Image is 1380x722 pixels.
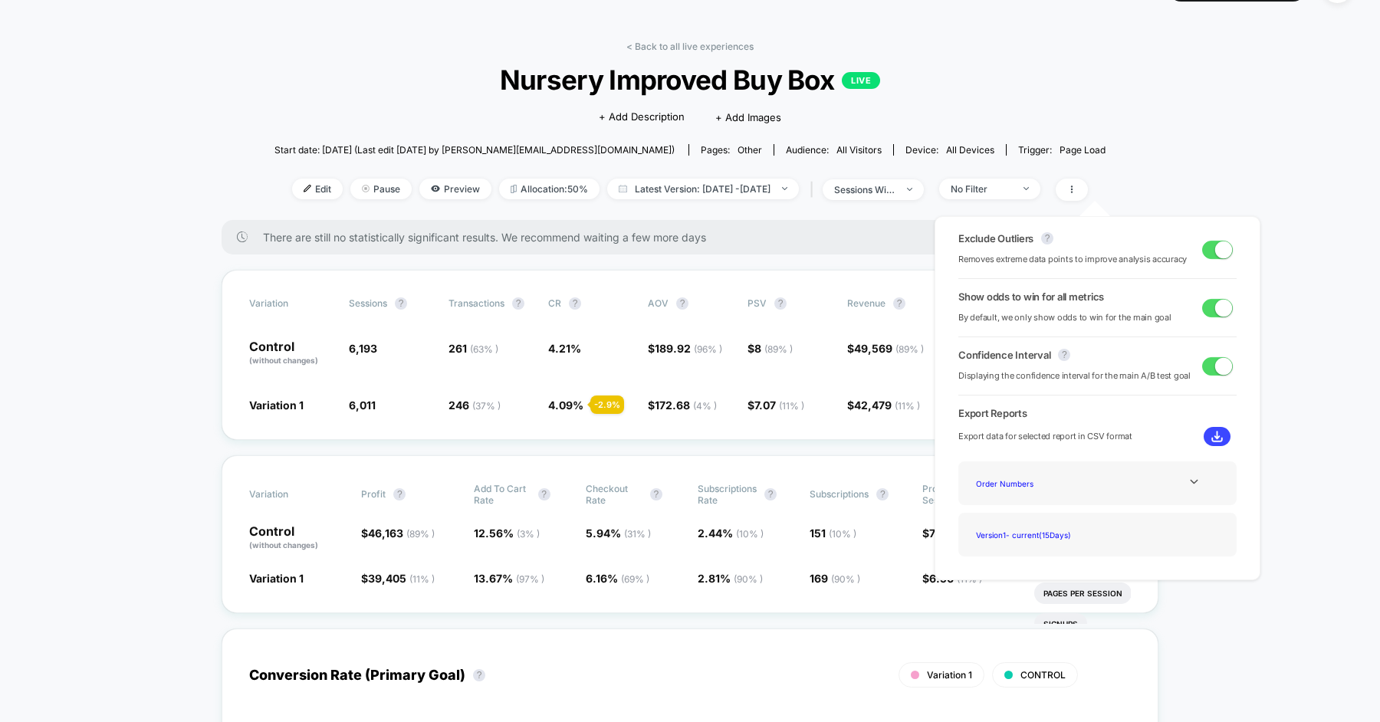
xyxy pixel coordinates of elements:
span: $ [847,399,920,412]
span: ( 37 % ) [472,400,501,412]
span: $ [361,527,435,540]
span: Displaying the confidence interval for the main A/B test goal [958,369,1191,383]
span: ( 11 % ) [409,573,435,585]
span: ( 31 % ) [624,528,651,540]
span: Show odds to win for all metrics [958,290,1104,303]
span: $ [847,342,924,355]
span: Confidence Interval [958,349,1050,361]
span: $ [648,399,717,412]
span: + Add Images [715,111,781,123]
span: Subscriptions Rate [698,483,757,506]
div: Version 1 - current ( 15 Days) [970,524,1092,545]
span: 246 [449,399,501,412]
span: There are still no statistically significant results. We recommend waiting a few more days [263,231,1128,244]
div: sessions with impression [834,184,895,195]
button: ? [774,297,787,310]
img: end [907,188,912,191]
span: ( 3 % ) [517,528,540,540]
span: ( 63 % ) [470,343,498,355]
button: ? [1058,349,1070,361]
button: ? [893,297,905,310]
span: | [807,179,823,201]
button: ? [393,488,406,500]
span: Page Load [1060,144,1106,156]
span: Preview [419,179,491,199]
span: ( 97 % ) [516,573,544,585]
span: Transactions [449,297,504,309]
div: - 2.9 % [590,395,624,414]
span: $ [361,572,435,585]
button: ? [764,488,777,500]
span: Start date: [DATE] (Last edit [DATE] by [PERSON_NAME][EMAIL_ADDRESS][DOMAIN_NAME]) [274,144,675,156]
span: 8 [754,342,793,355]
p: Control [249,340,333,366]
span: ( 90 % ) [831,573,860,585]
span: Export Reports [958,407,1237,419]
span: 2.81 % [698,572,763,585]
div: Order Numbers [970,473,1092,494]
button: ? [1041,232,1053,244]
img: rebalance [511,185,517,193]
span: other [738,144,762,156]
button: ? [650,488,662,500]
span: ( 89 % ) [764,343,793,355]
span: 2.44 % [698,527,764,540]
span: all devices [946,144,994,156]
span: 7.07 [754,399,804,412]
span: 46,163 [368,527,435,540]
span: Subscriptions [810,488,869,500]
span: Profit [361,488,386,500]
p: Control [249,525,346,551]
span: Variation 1 [927,669,972,681]
span: 6,193 [349,342,377,355]
span: AOV [648,297,669,309]
span: Edit [292,179,343,199]
span: + Add Description [599,110,685,125]
span: 189.92 [655,342,722,355]
span: Device: [893,144,1006,156]
div: No Filter [951,183,1012,195]
img: edit [304,185,311,192]
span: 42,479 [854,399,920,412]
span: 6,011 [349,399,376,412]
span: Export data for selected report in CSV format [958,429,1132,444]
span: 13.67 % [474,572,544,585]
span: Variation [249,483,333,506]
span: ( 11 % ) [895,400,920,412]
span: ( 96 % ) [694,343,722,355]
div: Audience: [786,144,882,156]
span: Nursery Improved Buy Box [316,64,1063,96]
span: 12.56 % [474,527,540,540]
li: Signups [1034,613,1087,635]
button: ? [538,488,550,500]
span: All Visitors [836,144,882,156]
span: 172.68 [655,399,717,412]
span: 49,569 [854,342,924,355]
span: 261 [449,342,498,355]
span: 5.94 % [586,527,651,540]
span: Sessions [349,297,387,309]
span: Revenue [847,297,886,309]
span: (without changes) [249,540,318,550]
span: By default, we only show odds to win for the main goal [958,310,1171,325]
div: Trigger: [1018,144,1106,156]
span: $ [648,342,722,355]
span: Latest Version: [DATE] - [DATE] [607,179,799,199]
span: Variation 1 [249,399,304,412]
span: ( 10 % ) [829,528,856,540]
span: ( 89 % ) [406,528,435,540]
button: ? [676,297,688,310]
span: 39,405 [368,572,435,585]
span: ( 4 % ) [693,400,717,412]
span: $ [747,399,804,412]
span: CR [548,297,561,309]
span: Allocation: 50% [499,179,600,199]
img: end [362,185,370,192]
span: 151 [810,527,856,540]
button: ? [876,488,889,500]
p: LIVE [842,72,880,89]
a: < Back to all live experiences [626,41,754,52]
span: (without changes) [249,356,318,365]
button: ? [569,297,581,310]
span: $ [747,342,793,355]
